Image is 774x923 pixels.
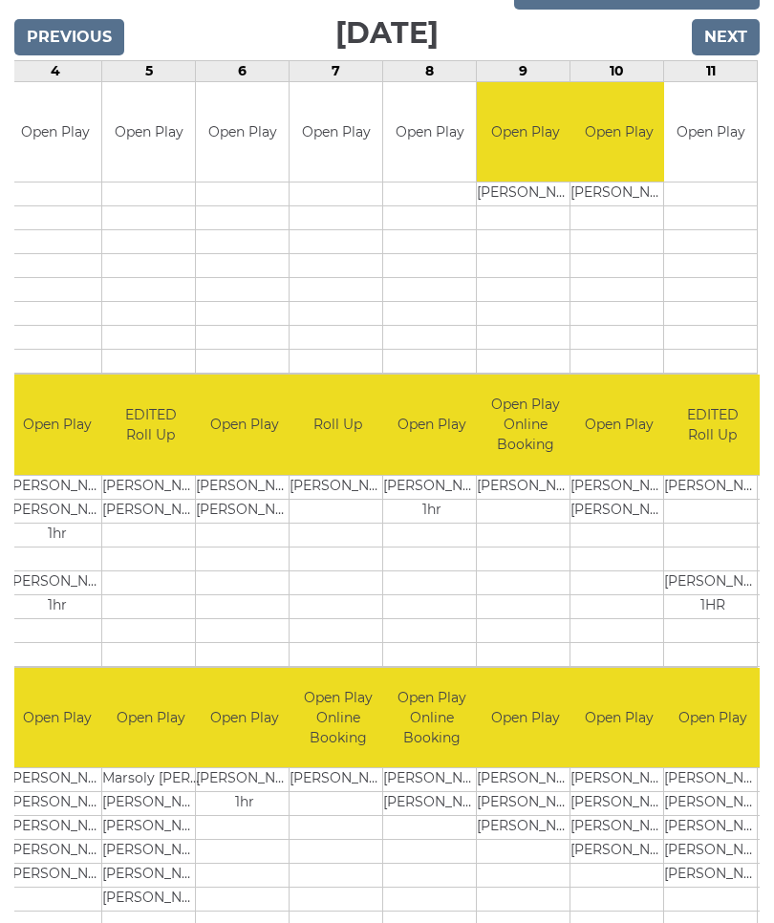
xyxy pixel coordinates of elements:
td: Open Play [290,83,382,183]
td: Marsoly [PERSON_NAME] [102,769,199,793]
td: [PERSON_NAME] [102,476,199,500]
td: Open Play Online Booking [383,669,480,769]
td: 1hr [383,500,480,524]
td: [PERSON_NAME] [383,793,480,817]
td: [PERSON_NAME] [9,571,105,595]
td: [PERSON_NAME] [477,793,573,817]
td: [PERSON_NAME] [664,817,761,841]
td: Open Play [196,83,289,183]
input: Next [692,20,760,56]
td: Open Play [664,83,757,183]
td: Open Play [102,669,199,769]
td: [PERSON_NAME] [664,841,761,865]
td: [PERSON_NAME] [9,865,105,889]
td: [PERSON_NAME] [9,793,105,817]
td: EDITED Roll Up [102,376,199,476]
td: Open Play [9,83,101,183]
td: 8 [383,61,477,82]
td: [PERSON_NAME] [664,865,761,889]
td: Open Play [196,669,292,769]
td: [PERSON_NAME] [477,769,573,793]
td: Open Play Online Booking [290,669,386,769]
td: [PERSON_NAME] [383,769,480,793]
td: 11 [664,61,758,82]
td: 4 [9,61,102,82]
td: 1hr [196,793,292,817]
td: [PERSON_NAME] [477,476,573,500]
td: [PERSON_NAME] [664,793,761,817]
td: [PERSON_NAME] [664,571,761,595]
td: Open Play [664,669,761,769]
td: [PERSON_NAME] [570,183,667,207]
td: EDITED Roll Up [664,376,761,476]
td: [PERSON_NAME] [664,769,761,793]
td: Open Play [570,669,667,769]
td: [PERSON_NAME] [570,793,667,817]
td: [PERSON_NAME] [9,500,105,524]
td: 9 [477,61,570,82]
td: 5 [102,61,196,82]
td: [PERSON_NAME] [196,476,292,500]
td: [PERSON_NAME] [664,476,761,500]
td: Open Play [477,669,573,769]
td: [PERSON_NAME] [102,793,199,817]
td: 1hr [9,524,105,547]
td: 7 [290,61,383,82]
td: [PERSON_NAME] [9,841,105,865]
td: 1hr [9,595,105,619]
td: [PERSON_NAME] [196,500,292,524]
td: Open Play [383,83,476,183]
td: Open Play [477,83,573,183]
td: [PERSON_NAME] [9,769,105,793]
td: 6 [196,61,290,82]
td: [PERSON_NAME] [477,817,573,841]
td: Open Play [9,669,105,769]
td: [PERSON_NAME] [477,183,573,207]
td: [PERSON_NAME] [570,817,667,841]
td: Open Play [102,83,195,183]
td: [PERSON_NAME] [102,500,199,524]
td: Open Play [196,376,292,476]
td: [PERSON_NAME] [102,841,199,865]
td: [PERSON_NAME] [570,769,667,793]
td: Open Play [383,376,480,476]
td: Roll Up [290,376,386,476]
td: [PERSON_NAME] [290,769,386,793]
td: Open Play [9,376,105,476]
td: [PERSON_NAME] [570,500,667,524]
td: [PERSON_NAME] WOADDEN [570,476,667,500]
td: [PERSON_NAME] [102,865,199,889]
td: 1HR [664,595,761,619]
td: [PERSON_NAME] [9,476,105,500]
td: 10 [570,61,664,82]
td: [PERSON_NAME] [102,817,199,841]
td: Open Play [570,83,667,183]
td: [PERSON_NAME] [290,476,386,500]
td: [PERSON_NAME] [570,841,667,865]
td: Open Play Online Booking [477,376,573,476]
td: Open Play [570,376,667,476]
td: [PERSON_NAME] [196,769,292,793]
td: [PERSON_NAME] [9,817,105,841]
td: [PERSON_NAME] [383,476,480,500]
input: Previous [14,20,124,56]
td: [PERSON_NAME] [102,889,199,912]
